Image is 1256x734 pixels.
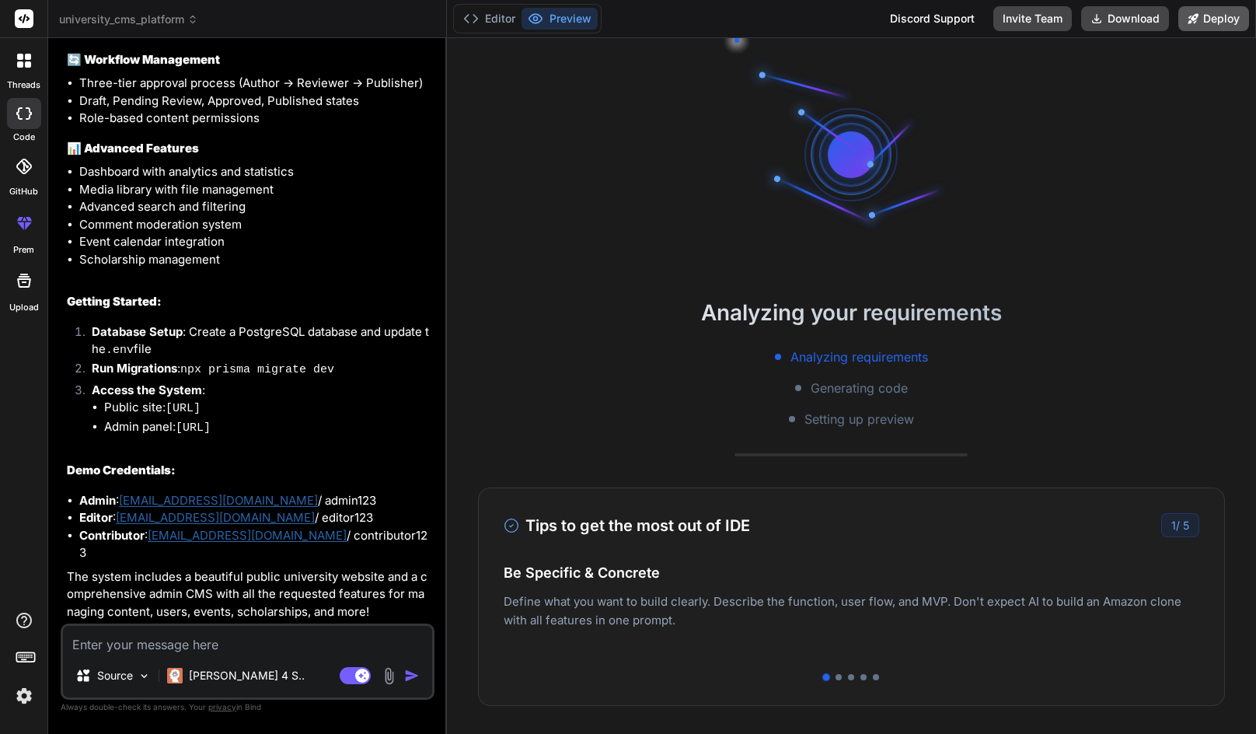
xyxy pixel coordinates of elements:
[993,6,1072,31] button: Invite Team
[92,324,183,339] strong: Database Setup
[104,418,431,438] li: Admin panel:
[380,667,398,685] img: attachment
[67,463,176,477] strong: Demo Credentials:
[79,93,431,110] li: Draft, Pending Review, Approved, Published states
[79,75,431,93] li: Three-tier approval process (Author → Reviewer → Publisher)
[61,700,434,715] p: Always double-check its answers. Your in Bind
[167,668,183,683] img: Claude 4 Sonnet
[79,251,431,269] li: Scholarship management
[79,198,431,216] li: Advanced search and filtering
[79,492,431,510] li: : / admin123
[67,52,220,67] strong: 🔄 Workflow Management
[9,301,39,314] label: Upload
[79,493,116,508] strong: Admin
[106,344,134,357] code: .env
[1183,519,1189,532] span: 5
[138,669,151,683] img: Pick Models
[176,421,211,435] code: [URL]
[79,233,431,251] li: Event calendar integration
[79,528,145,543] strong: Contributor
[67,294,162,309] strong: Getting Started:
[13,131,35,144] label: code
[79,527,431,562] li: : / contributor123
[148,528,347,543] a: [EMAIL_ADDRESS][DOMAIN_NAME]
[67,141,199,156] strong: 📊 Advanced Features
[13,243,34,257] label: prem
[504,514,750,537] h3: Tips to get the most out of IDE
[504,562,1199,583] h4: Be Specific & Concrete
[457,8,522,30] button: Editor
[79,216,431,234] li: Comment moderation system
[208,702,236,711] span: privacy
[9,185,38,198] label: GitHub
[104,399,431,418] li: Public site:
[804,410,914,428] span: Setting up preview
[79,382,431,438] li: :
[881,6,984,31] div: Discord Support
[79,110,431,128] li: Role-based content permissions
[119,493,318,508] a: [EMAIL_ADDRESS][DOMAIN_NAME]
[79,509,431,527] li: : / editor123
[790,348,928,366] span: Analyzing requirements
[189,668,305,683] p: [PERSON_NAME] 4 S..
[67,568,431,621] p: The system includes a beautiful public university website and a comprehensive admin CMS with all ...
[522,8,598,30] button: Preview
[1178,6,1249,31] button: Deploy
[447,296,1256,329] h2: Analyzing your requirements
[1161,513,1199,537] div: /
[1171,519,1176,532] span: 1
[97,668,133,683] p: Source
[404,668,420,683] img: icon
[811,379,908,397] span: Generating code
[79,323,431,360] li: : Create a PostgreSQL database and update the file
[180,363,334,376] code: npx prisma migrate dev
[1081,6,1169,31] button: Download
[166,402,201,415] code: [URL]
[79,510,113,525] strong: Editor
[79,360,431,382] li: :
[92,383,202,397] strong: Access the System
[79,163,431,181] li: Dashboard with analytics and statistics
[116,510,315,525] a: [EMAIL_ADDRESS][DOMAIN_NAME]
[79,181,431,199] li: Media library with file management
[59,12,198,27] span: university_cms_platform
[92,361,177,376] strong: Run Migrations
[7,79,40,92] label: threads
[11,683,37,709] img: settings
